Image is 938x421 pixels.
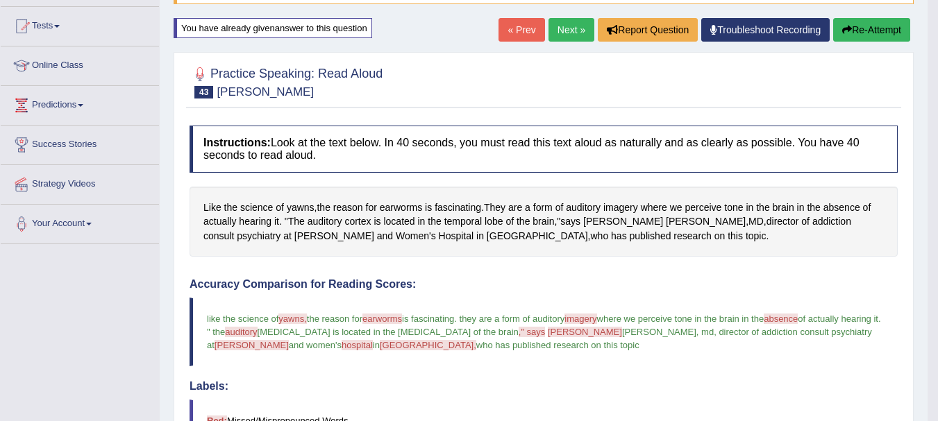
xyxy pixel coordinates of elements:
span: Click to see word definition [287,200,315,215]
span: Click to see word definition [425,200,432,215]
span: Click to see word definition [366,200,377,215]
span: Click to see word definition [380,200,422,215]
span: ," says [519,327,546,337]
span: Click to see word definition [863,200,871,215]
span: like the science of [207,313,278,324]
span: the reason for [307,313,362,324]
span: , [696,327,699,337]
span: [PERSON_NAME] [622,327,696,337]
span: in [373,340,380,350]
span: Click to see word definition [308,214,342,229]
span: Click to see word definition [748,214,764,229]
span: hospital [342,340,373,350]
button: Report Question [598,18,698,42]
span: 43 [194,86,213,98]
span: Click to see word definition [560,214,580,229]
span: Click to see word definition [283,229,292,243]
span: Click to see word definition [807,200,820,215]
a: Your Account [1,205,159,239]
span: Click to see word definition [374,214,380,229]
span: Click to see word definition [274,214,279,229]
span: , [714,327,717,337]
span: Click to see word definition [746,200,753,215]
span: Click to see word definition [203,229,234,243]
div: , . . " ," , , , . [190,187,898,257]
a: Success Stories [1,126,159,160]
span: Click to see word definition [508,200,522,215]
span: Click to see word definition [666,214,746,229]
span: Click to see word definition [435,200,481,215]
span: Click to see word definition [476,229,484,243]
span: [PERSON_NAME] [215,340,289,350]
span: Click to see word definition [566,200,601,215]
h4: Accuracy Comparison for Reading Scores: [190,278,898,291]
span: and women's [289,340,342,350]
span: Click to see word definition [439,229,474,243]
span: Click to see word definition [487,229,588,243]
span: Click to see word definition [583,214,663,229]
span: Click to see word definition [724,200,743,215]
span: Click to see word definition [812,214,851,229]
a: Troubleshoot Recording [701,18,830,42]
span: Click to see word definition [630,229,671,243]
span: who has published research on this topic [476,340,639,350]
button: Re-Attempt [833,18,910,42]
span: Click to see word definition [484,200,505,215]
span: auditory [225,327,257,337]
h4: Labels: [190,380,898,393]
span: Click to see word definition [590,229,608,243]
span: Click to see word definition [428,214,441,229]
span: Click to see word definition [203,214,236,229]
span: Click to see word definition [383,214,414,229]
span: Click to see word definition [670,200,682,215]
span: Click to see word definition [525,200,530,215]
span: they are a form of auditory [460,313,565,324]
span: Click to see word definition [555,200,564,215]
span: yawns, [278,313,306,324]
span: Click to see word definition [276,200,284,215]
span: of actually hearing it [798,313,878,324]
span: Click to see word definition [224,200,237,215]
span: is fascinating [402,313,454,324]
span: [GEOGRAPHIC_DATA], [380,340,476,350]
span: Click to see word definition [746,229,767,243]
span: Click to see word definition [240,200,273,215]
span: Click to see word definition [377,229,393,243]
span: Click to see word definition [728,229,743,243]
div: You have already given answer to this question [174,18,372,38]
span: . [454,313,457,324]
span: Click to see word definition [505,214,514,229]
span: Click to see word definition [603,200,638,215]
span: earworms [362,313,402,324]
span: Click to see word definition [801,214,810,229]
a: Online Class [1,46,159,81]
span: Click to see word definition [517,214,530,229]
span: [MEDICAL_DATA] is located in the [MEDICAL_DATA] of the brain [258,327,519,337]
span: Click to see word definition [203,200,221,215]
span: Click to see word definition [485,214,503,229]
span: Click to see word definition [239,214,271,229]
span: absence [764,313,798,324]
span: Click to see word definition [237,229,280,243]
span: Click to see word definition [418,214,426,229]
span: Click to see word definition [773,200,794,215]
span: Click to see word definition [344,214,371,229]
span: Click to see word definition [396,229,436,243]
a: Next » [548,18,594,42]
span: [PERSON_NAME] [548,327,622,337]
span: where we perceive tone in the brain in the [597,313,764,324]
h2: Practice Speaking: Read Aloud [190,64,383,98]
span: Click to see word definition [823,200,860,215]
span: Click to see word definition [444,214,482,229]
a: Strategy Videos [1,165,159,200]
a: « Prev [499,18,544,42]
span: md [701,327,714,337]
span: Click to see word definition [288,214,305,229]
span: imagery [564,313,596,324]
span: Click to see word definition [685,200,721,215]
b: Instructions: [203,137,271,148]
span: Click to see word definition [533,214,554,229]
a: Predictions [1,86,159,121]
span: the [212,327,225,337]
span: Click to see word definition [533,200,553,215]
